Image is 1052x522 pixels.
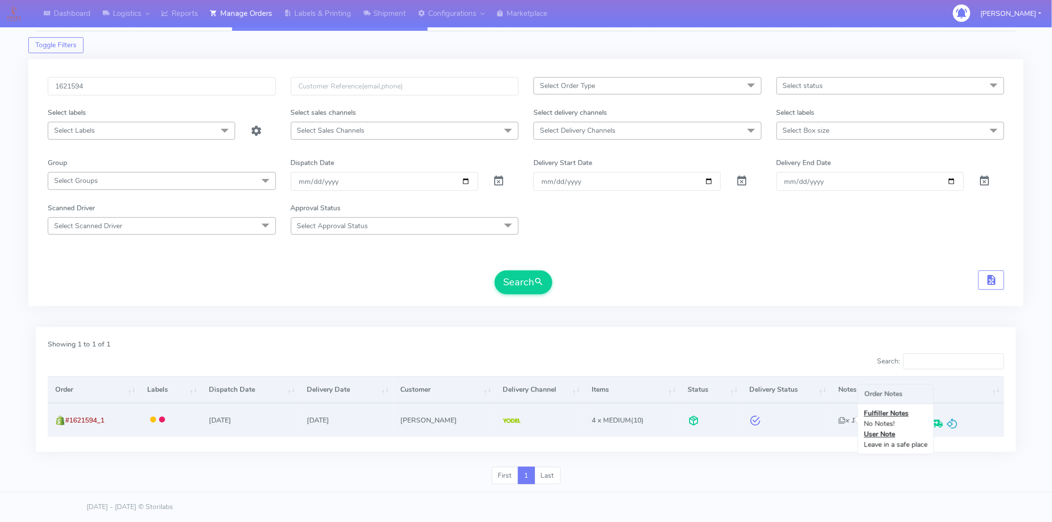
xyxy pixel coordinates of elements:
[592,416,631,425] span: 4 x MEDIUM
[584,376,680,403] th: Items: activate to sort column ascending
[65,416,104,425] span: #1621594_1
[503,419,521,424] img: Yodel
[48,203,95,213] label: Scanned Driver
[858,385,934,404] h3: Order Notes
[291,77,519,95] input: Customer Reference(email,phone)
[48,376,140,403] th: Order: activate to sort column ascending
[291,203,341,213] label: Approval Status
[299,376,393,403] th: Delivery Date: activate to sort column ascending
[877,353,1004,369] label: Search:
[680,376,742,403] th: Status: activate to sort column ascending
[742,376,831,403] th: Delivery Status: activate to sort column ascending
[495,376,584,403] th: Delivery Channel: activate to sort column ascending
[864,430,895,439] b: User Note
[864,409,909,418] b: Fulfiller Notes
[201,403,299,436] td: [DATE]
[299,403,393,436] td: [DATE]
[838,416,855,425] i: x 1
[864,419,928,429] div: No Notes!
[297,221,368,231] span: Select Approval Status
[777,158,831,168] label: Delivery End Date
[518,467,535,485] a: 1
[55,416,65,426] img: shopify.png
[48,339,110,349] label: Showing 1 to 1 of 1
[393,376,496,403] th: Customer: activate to sort column ascending
[973,3,1049,24] button: [PERSON_NAME]
[858,404,934,454] div: Leave in a safe place
[831,376,889,403] th: Notes: activate to sort column ascending
[297,126,365,135] span: Select Sales Channels
[903,353,1004,369] input: Search:
[777,107,815,118] label: Select labels
[889,376,1004,403] th: Actions: activate to sort column ascending
[495,270,552,294] button: Search
[54,126,95,135] span: Select Labels
[393,403,496,436] td: [PERSON_NAME]
[48,77,276,95] input: Order Id
[783,81,823,90] span: Select status
[48,158,67,168] label: Group
[592,416,644,425] span: (10)
[201,376,299,403] th: Dispatch Date: activate to sort column ascending
[533,107,607,118] label: Select delivery channels
[291,107,356,118] label: Select sales channels
[28,37,84,53] button: Toggle Filters
[533,158,592,168] label: Delivery Start Date
[54,221,122,231] span: Select Scanned Driver
[540,126,615,135] span: Select Delivery Channels
[291,158,335,168] label: Dispatch Date
[140,376,201,403] th: Labels: activate to sort column ascending
[54,176,98,185] span: Select Groups
[540,81,595,90] span: Select Order Type
[783,126,830,135] span: Select Box size
[48,107,86,118] label: Select labels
